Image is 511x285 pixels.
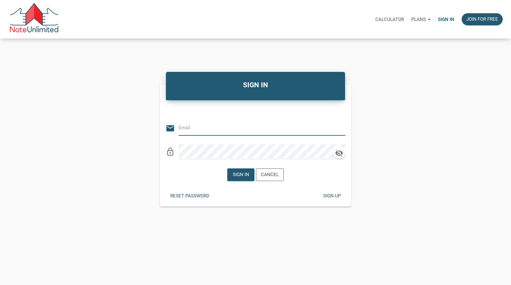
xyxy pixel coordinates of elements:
button: Cancel [256,168,284,181]
div: Sign in [233,171,249,178]
a: Calculator [372,10,408,29]
button: Sign up [318,190,345,202]
a: Sign in [434,10,458,29]
p: Sign in [438,17,454,22]
img: NoteUnlimited [9,3,59,35]
button: Reset password [166,190,214,202]
i: lock_outline [166,147,175,156]
div: Sign up [323,192,341,200]
p: Plans [411,17,426,22]
button: Join for free [462,13,503,25]
p: Calculator [375,17,404,22]
a: Join for free [458,10,506,29]
h4: SIGN IN [171,80,340,90]
input: Email [179,121,336,135]
i: email [166,124,175,133]
div: Join for free [466,16,498,23]
button: Plans [408,10,434,29]
button: Sign in [227,168,254,181]
div: Cancel [261,171,279,178]
div: Reset password [170,192,209,200]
